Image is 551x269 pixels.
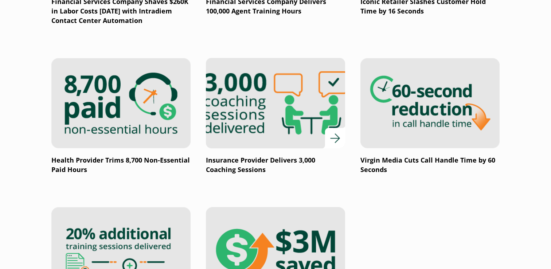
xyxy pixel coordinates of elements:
[206,58,345,175] a: Insurance Provider Delivers 3,000 Coaching Sessions
[360,156,500,175] p: Virgin Media Cuts Call Handle Time by 60 Seconds
[51,156,191,175] p: Health Provider Trims 8,700 Non-Essential Paid Hours
[206,156,345,175] p: Insurance Provider Delivers 3,000 Coaching Sessions
[360,58,500,175] a: Virgin Media Cuts Call Handle Time by 60 Seconds
[51,58,191,175] a: Health Provider Trims 8,700 Non-Essential Paid Hours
